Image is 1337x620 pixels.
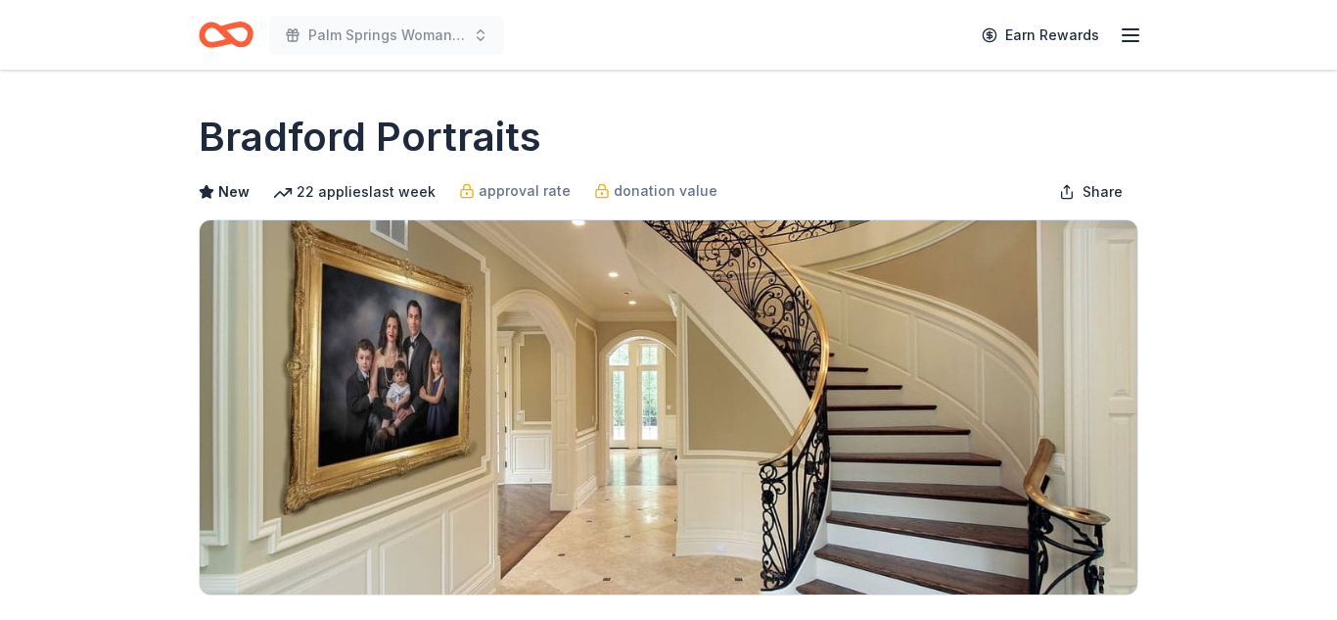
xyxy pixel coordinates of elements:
button: Palm Springs Woman's Club Scholarship Event [269,16,504,55]
span: approval rate [479,179,571,203]
img: Image for Bradford Portraits [200,220,1137,595]
a: approval rate [459,179,571,203]
a: donation value [594,179,717,203]
a: Earn Rewards [970,18,1111,53]
button: Share [1043,172,1138,212]
span: Palm Springs Woman's Club Scholarship Event [308,24,465,47]
span: New [218,180,250,204]
div: 22 applies last week [273,180,436,204]
a: Home [199,12,254,58]
span: Share [1083,180,1123,204]
h1: Bradford Portraits [199,110,541,165]
span: donation value [614,179,717,203]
